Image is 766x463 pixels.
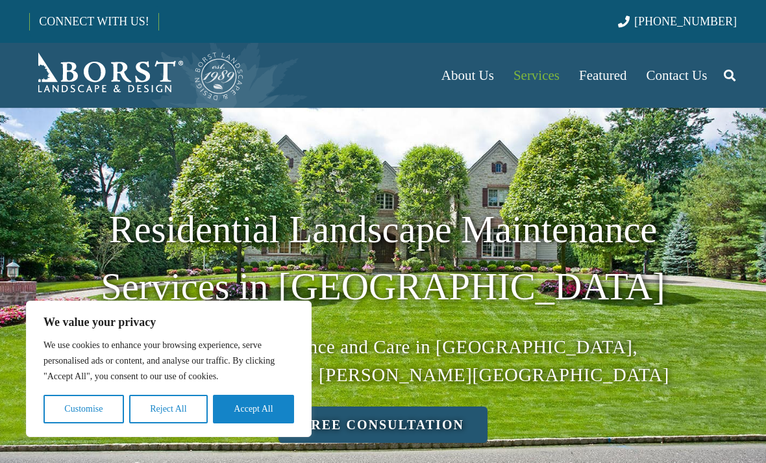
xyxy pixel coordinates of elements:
p: We use cookies to enhance your browsing experience, serve personalised ads or content, and analys... [43,338,294,384]
button: Reject All [129,395,208,423]
span: About Us [441,68,494,83]
span: Expert Lawn Maintenance and Care in [GEOGRAPHIC_DATA], [GEOGRAPHIC_DATA] & [PERSON_NAME][GEOGRAPH... [97,336,669,385]
p: We value your privacy [43,314,294,330]
span: Services [513,68,560,83]
span: [PHONE_NUMBER] [634,15,737,28]
a: [PHONE_NUMBER] [618,15,737,28]
a: Free consultation [278,407,488,443]
a: Contact Us [637,43,717,108]
span: Contact Us [647,68,708,83]
a: Services [504,43,569,108]
a: About Us [432,43,504,108]
button: Accept All [213,395,294,423]
span: Featured [579,68,626,83]
a: Featured [569,43,636,108]
a: Search [717,59,743,92]
span: Residential Landscape Maintenance Services in [GEOGRAPHIC_DATA] [101,208,665,308]
a: CONNECT WITH US! [30,6,158,37]
a: Borst-Logo [29,49,245,101]
button: Customise [43,395,124,423]
div: We value your privacy [26,301,312,437]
